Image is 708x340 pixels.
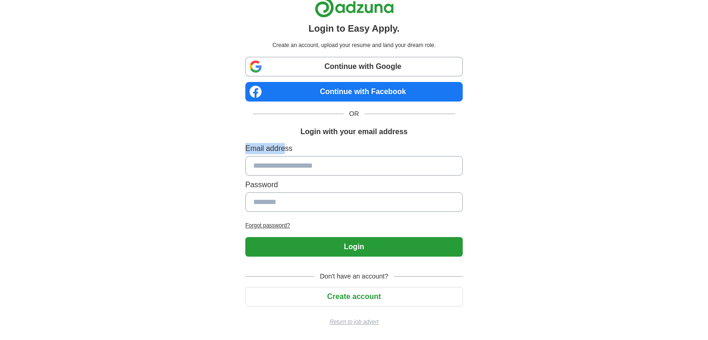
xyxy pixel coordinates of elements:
[245,143,463,154] label: Email address
[247,41,461,49] p: Create an account, upload your resume and land your dream role.
[245,57,463,76] a: Continue with Google
[245,287,463,306] button: Create account
[300,126,407,137] h1: Login with your email address
[245,82,463,102] a: Continue with Facebook
[344,109,364,119] span: OR
[309,21,400,35] h1: Login to Easy Apply.
[245,292,463,300] a: Create account
[245,179,463,190] label: Password
[314,272,394,281] span: Don't have an account?
[245,221,463,230] a: Forgot password?
[245,237,463,257] button: Login
[245,318,463,326] a: Return to job advert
